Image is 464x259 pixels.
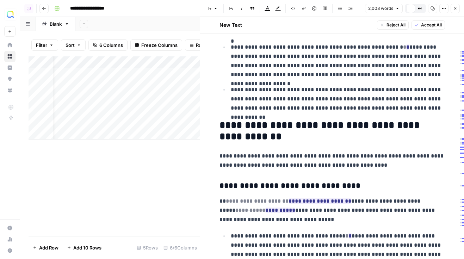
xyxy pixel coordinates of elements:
[63,242,106,253] button: Add 10 Rows
[36,42,47,49] span: Filter
[185,39,226,51] button: Row Height
[4,6,16,23] button: Workspace: Quiq
[4,51,16,62] a: Browse
[61,39,86,51] button: Sort
[421,22,442,28] span: Accept All
[4,73,16,85] a: Opportunities
[4,62,16,73] a: Insights
[88,39,128,51] button: 6 Columns
[365,4,403,13] button: 2,008 words
[4,245,16,256] button: Help + Support
[4,8,17,21] img: Quiq Logo
[412,20,445,30] button: Accept All
[50,20,62,27] div: Blank
[4,85,16,96] a: Your Data
[386,22,406,28] span: Reject All
[66,42,75,49] span: Sort
[161,242,200,253] div: 6/6 Columns
[4,234,16,245] a: Usage
[36,17,75,31] a: Blank
[29,242,63,253] button: Add Row
[4,39,16,51] a: Home
[31,39,58,51] button: Filter
[130,39,182,51] button: Freeze Columns
[4,222,16,234] a: Settings
[73,244,101,251] span: Add 10 Rows
[134,242,161,253] div: 5 Rows
[377,20,409,30] button: Reject All
[196,42,221,49] span: Row Height
[39,244,58,251] span: Add Row
[141,42,178,49] span: Freeze Columns
[368,5,393,12] span: 2,008 words
[99,42,123,49] span: 6 Columns
[219,21,242,29] h2: New Text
